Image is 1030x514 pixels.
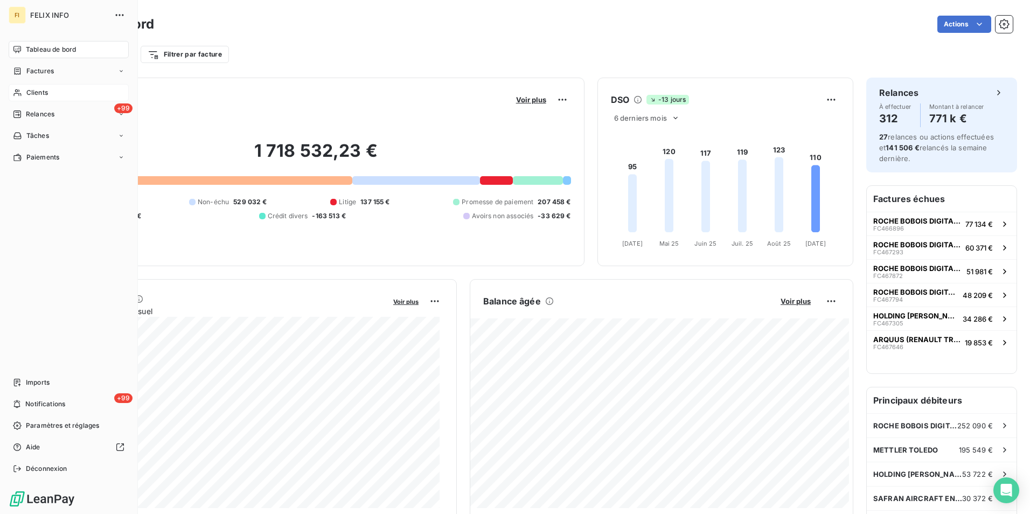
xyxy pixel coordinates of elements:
span: 48 209 € [963,291,993,300]
tspan: [DATE] [622,240,643,247]
button: HOLDING [PERSON_NAME]FC46730534 286 € [867,307,1017,330]
span: 51 981 € [966,267,993,276]
span: ROCHE BOBOIS DIGITAL SERVICES [873,240,961,249]
span: Chiffre d'affaires mensuel [61,305,386,317]
button: ROCHE BOBOIS DIGITAL SERVICESFC46729360 371 € [867,235,1017,259]
span: Déconnexion [26,464,67,474]
span: ARQUUS (RENAULT TRUCKS DEFENSE SAS) [873,335,961,344]
span: FC467794 [873,296,903,303]
tspan: [DATE] [805,240,826,247]
h4: 312 [879,110,911,127]
span: 529 032 € [233,197,267,207]
span: 6 derniers mois [614,114,667,122]
span: 30 372 € [962,494,993,503]
h6: Balance âgée [483,295,541,308]
span: Litige [339,197,356,207]
span: METTLER TOLEDO [873,446,938,454]
span: À effectuer [879,103,911,110]
span: 141 506 € [886,143,919,152]
span: ROCHE BOBOIS DIGITAL SERVICES [873,217,961,225]
span: 137 155 € [360,197,389,207]
span: Non-échu [198,197,229,207]
span: Voir plus [516,95,546,104]
span: Aide [26,442,40,452]
span: FC466896 [873,225,904,232]
span: Tableau de bord [26,45,76,54]
span: Factures [26,66,54,76]
span: Notifications [25,399,65,409]
span: Clients [26,88,48,98]
span: ROCHE BOBOIS DIGITAL SERVICES [873,264,962,273]
h6: Factures échues [867,186,1017,212]
h6: DSO [611,93,629,106]
span: Imports [26,378,50,387]
span: Tâches [26,131,49,141]
span: Paramètres et réglages [26,421,99,430]
span: relances ou actions effectuées et relancés la semaine dernière. [879,133,994,163]
span: FC467305 [873,320,903,327]
tspan: Mai 25 [659,240,679,247]
button: Filtrer par facture [141,46,229,63]
span: +99 [114,393,133,403]
span: Voir plus [393,298,419,305]
button: ROCHE BOBOIS DIGITAL SERVICESFC46787251 981 € [867,259,1017,283]
span: Promesse de paiement [462,197,533,207]
h6: Principaux débiteurs [867,387,1017,413]
span: Crédit divers [268,211,308,221]
button: ARQUUS (RENAULT TRUCKS DEFENSE SAS)FC46764619 853 € [867,330,1017,354]
span: 53 722 € [962,470,993,478]
span: 60 371 € [965,244,993,252]
span: 207 458 € [538,197,570,207]
span: 77 134 € [965,220,993,228]
a: Aide [9,439,129,456]
span: Relances [26,109,54,119]
button: Actions [937,16,991,33]
button: Voir plus [777,296,814,306]
span: FC467293 [873,249,903,255]
span: -33 629 € [538,211,570,221]
tspan: Juin 25 [694,240,716,247]
span: 27 [879,133,888,141]
span: Paiements [26,152,59,162]
span: 34 286 € [963,315,993,323]
span: Voir plus [781,297,811,305]
tspan: Août 25 [767,240,791,247]
span: +99 [114,103,133,113]
span: ROCHE BOBOIS DIGITAL SERVICES [873,421,957,430]
span: FELIX INFO [30,11,108,19]
span: 195 549 € [959,446,993,454]
img: Logo LeanPay [9,490,75,508]
h2: 1 718 532,23 € [61,140,571,172]
div: FI [9,6,26,24]
span: FC467646 [873,344,903,350]
div: Open Intercom Messenger [993,477,1019,503]
span: Montant à relancer [929,103,984,110]
span: HOLDING [PERSON_NAME] [873,311,958,320]
span: 19 853 € [965,338,993,347]
span: FC467872 [873,273,903,279]
span: ROCHE BOBOIS DIGITAL SERVICES [873,288,958,296]
span: HOLDING [PERSON_NAME] [873,470,962,478]
button: ROCHE BOBOIS DIGITAL SERVICESFC46779448 209 € [867,283,1017,307]
span: 252 090 € [957,421,993,430]
h6: Relances [879,86,918,99]
button: Voir plus [390,296,422,306]
span: Avoirs non associés [472,211,533,221]
button: ROCHE BOBOIS DIGITAL SERVICESFC46689677 134 € [867,212,1017,235]
span: -13 jours [646,95,689,105]
tspan: Juil. 25 [732,240,753,247]
h4: 771 k € [929,110,984,127]
span: -163 513 € [312,211,346,221]
span: SAFRAN AIRCRAFT ENGINES [873,494,962,503]
button: Voir plus [513,95,549,105]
